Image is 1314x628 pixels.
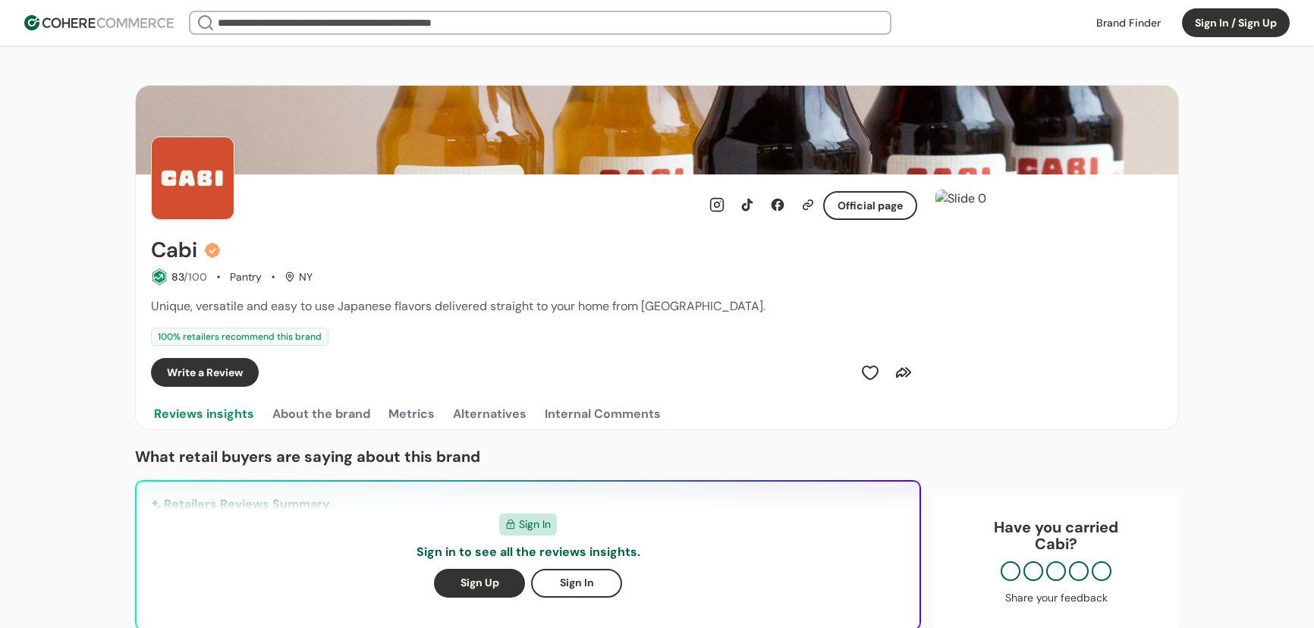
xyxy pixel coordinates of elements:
[1182,8,1290,37] button: Sign In / Sign Up
[184,270,207,284] span: /100
[151,399,257,429] button: Reviews insights
[171,270,184,284] span: 83
[545,405,661,423] div: Internal Comments
[151,137,234,220] img: Brand Photo
[151,328,328,346] div: 100 % retailers recommend this brand
[151,298,765,314] span: Unique, versatile and easy to use Japanese flavors delivered straight to your home from [GEOGRAPH...
[151,358,259,387] button: Write a Review
[24,15,174,30] img: Cohere Logo
[948,535,1164,552] p: Cabi ?
[385,399,438,429] button: Metrics
[230,269,262,285] div: Pantry
[948,590,1164,606] div: Share your feedback
[935,190,1163,369] div: Slide 1
[434,569,525,598] button: Sign Up
[135,445,921,468] p: What retail buyers are saying about this brand
[151,238,197,262] h2: Cabi
[284,269,313,285] div: NY
[935,190,1163,369] img: Slide 0
[935,190,1163,369] div: Carousel
[531,569,622,598] button: Sign In
[519,517,551,532] span: Sign In
[269,399,373,429] button: About the brand
[450,399,530,429] button: Alternatives
[823,191,917,220] button: Official page
[417,543,640,561] p: Sign in to see all the reviews insights.
[136,86,1178,174] img: Brand cover image
[948,519,1164,552] div: Have you carried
